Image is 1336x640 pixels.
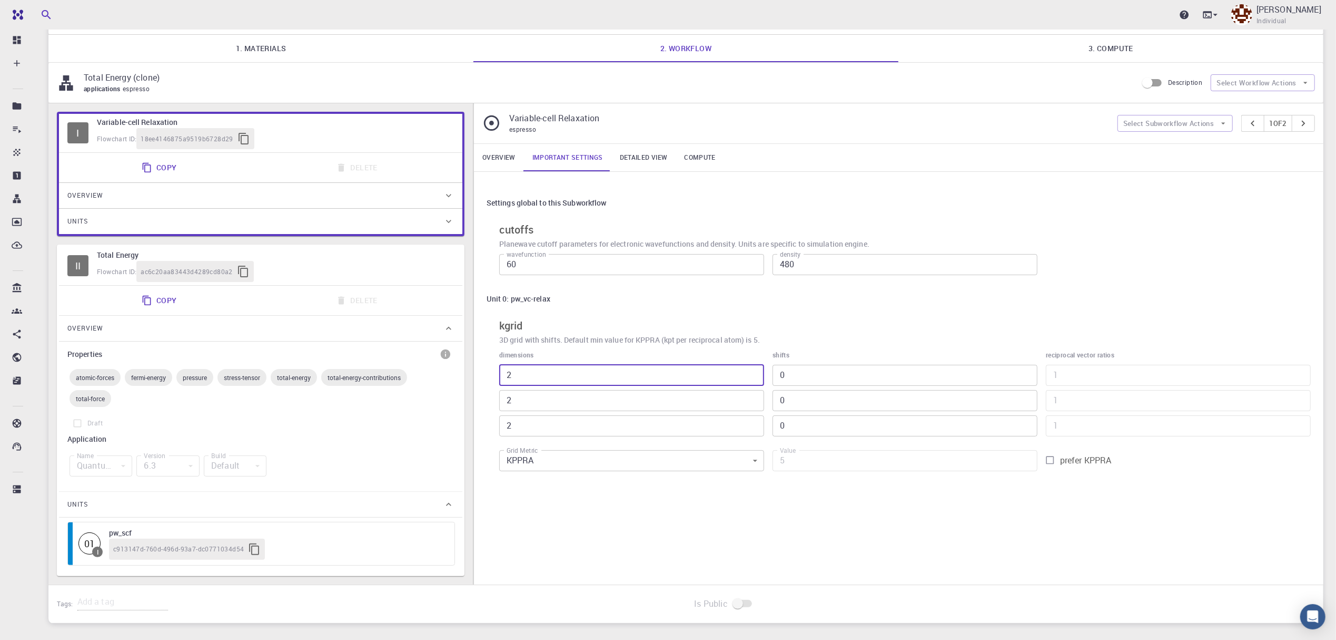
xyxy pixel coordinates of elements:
[487,293,550,305] h6: Unit 0: pw_vc-relax
[773,365,1037,386] input: 1
[507,250,546,259] label: wavefunction
[84,84,123,93] span: applications
[77,451,94,460] label: Name
[1231,4,1252,25] img: Thanh Son
[109,527,444,539] h6: pw_scf
[780,250,801,259] label: density
[8,9,23,20] img: logo
[67,433,269,445] h6: Application
[1060,454,1112,467] span: prefer KPPRA
[78,532,101,555] span: Idle
[97,134,136,143] span: Flowchart ID:
[67,320,103,337] span: Overview
[84,71,1129,84] p: Total Energy (clone)
[611,144,676,171] a: Detailed view
[141,267,233,277] span: ac6c20aa83443d4289cd80a2
[135,157,185,178] button: Copy
[507,446,538,455] label: Grid Metric
[1168,78,1202,86] span: Description
[780,446,796,455] label: Value
[67,122,88,143] div: I
[509,125,536,133] span: espresso
[97,117,454,128] h6: Variable-cell Relaxation
[499,450,764,471] div: KPPRA
[78,532,101,555] div: 01
[136,455,199,477] div: 6.3
[474,144,524,171] a: Overview
[1300,604,1325,629] div: Open Intercom Messenger
[487,197,607,209] h6: Settings global to this Subworkflow
[67,255,88,276] span: Idle
[204,455,266,477] div: Default
[499,238,1311,250] h6: Planewave cutoff parameters for electronic wavefunctions and density. Units are specific to simul...
[509,112,1109,124] p: Variable-cell Relaxation
[676,144,724,171] a: Compute
[1256,16,1286,26] span: Individual
[97,549,98,555] div: I
[144,451,165,460] label: Version
[499,365,764,386] input: 1
[59,183,462,208] div: Overview
[1211,74,1315,91] button: Select Workflow Actions
[48,35,473,62] a: 1. Materials
[773,415,1037,437] input: 1
[135,290,185,311] button: Copy
[499,351,534,359] b: dimensions
[87,418,103,429] span: Draft
[59,209,462,234] div: Units
[70,455,132,477] div: Quantum Espresso
[113,544,244,555] span: c913147d-760d-496d-93a7-dc0771034d54
[1264,115,1293,132] button: 1of2
[67,187,103,204] span: Overview
[524,144,611,171] a: Important settings
[97,249,454,261] h6: Total Energy
[70,373,121,382] span: atomic-forces
[23,7,53,17] span: Hỗ trợ
[499,415,764,437] input: 1
[695,597,728,610] span: Is Public
[123,84,154,93] span: espresso
[499,334,1311,346] h6: 3D grid with shifts. Default min value for KPPRA (kpt per reciprocal atom) is 5.
[499,221,1311,238] h6: cutoffs
[67,496,88,513] span: Units
[67,122,88,143] span: Idle
[773,450,1037,471] input: 5
[176,373,213,382] span: pressure
[773,351,789,359] b: shifts
[125,373,172,382] span: fermi-energy
[67,213,88,230] span: Units
[70,394,111,403] span: total-force
[59,316,462,341] div: Overview
[77,594,168,610] input: Add a tag
[59,492,462,517] div: Units
[57,594,77,609] h6: Tags:
[499,390,764,411] input: 1
[437,346,454,363] button: info
[67,255,88,276] div: II
[321,373,407,382] span: total-energy-contributions
[1256,3,1321,16] p: [PERSON_NAME]
[217,373,266,382] span: stress-tensor
[271,373,317,382] span: total-energy
[1046,351,1115,359] b: reciprocal vector ratios
[898,35,1323,62] a: 3. Compute
[1117,115,1233,132] button: Select Subworkflow Actions
[473,35,898,62] a: 2. Workflow
[1241,115,1315,132] div: pager
[67,348,102,360] h6: Properties
[211,451,226,460] label: Build
[773,390,1037,411] input: 1
[141,134,233,144] span: 18ee4146875a9519b6728d29
[499,317,1311,334] h6: kgrid
[97,267,136,276] span: Flowchart ID:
